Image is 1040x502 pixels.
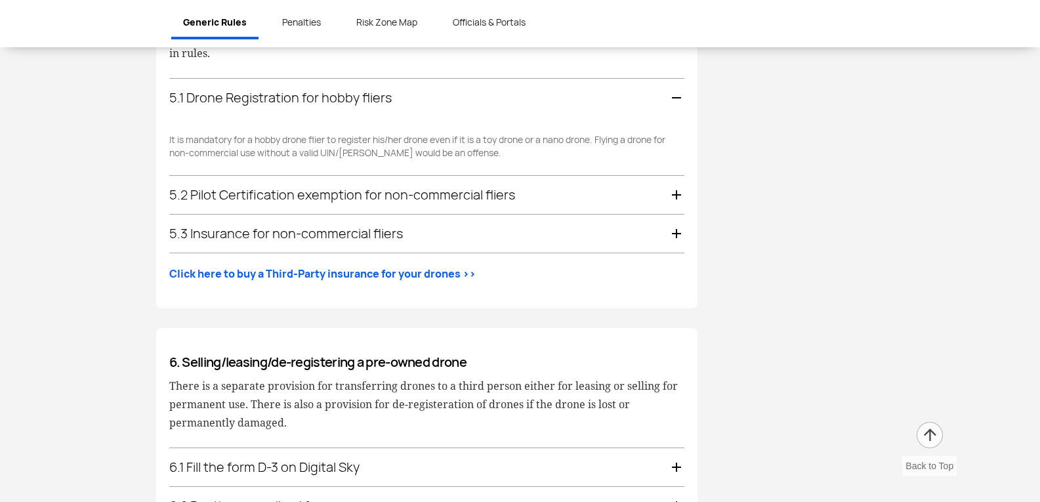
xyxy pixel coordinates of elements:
div: Back to Top [902,456,957,476]
div: 6.1 Fill the form D-3 on Digital Sky [169,448,684,486]
div: 5.1 Drone Registration for hobby fliers [169,79,684,117]
a: Penalties [270,8,333,37]
a: Generic Rules [171,8,259,39]
div: 5.3 Insurance for non-commercial fliers [169,215,684,253]
a: Officials & Portals [441,8,537,37]
h4: 6. Selling/leasing/de-registering a pre-owned drone [169,354,684,370]
p: It is mandatory for a hobby drone flier to register his/her drone even if it is a toy drone or a ... [169,133,684,159]
div: 5.2 Pilot Certification exemption for non-commercial fliers [169,176,684,214]
a: Click here to buy a Third-Party insurance for your drones >> [169,266,476,282]
img: ic_arrow-up.png [915,421,944,450]
p: There is a separate provision for transferring drones to a third person either for leasing or sel... [169,377,684,432]
a: Risk Zone Map [344,8,429,37]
